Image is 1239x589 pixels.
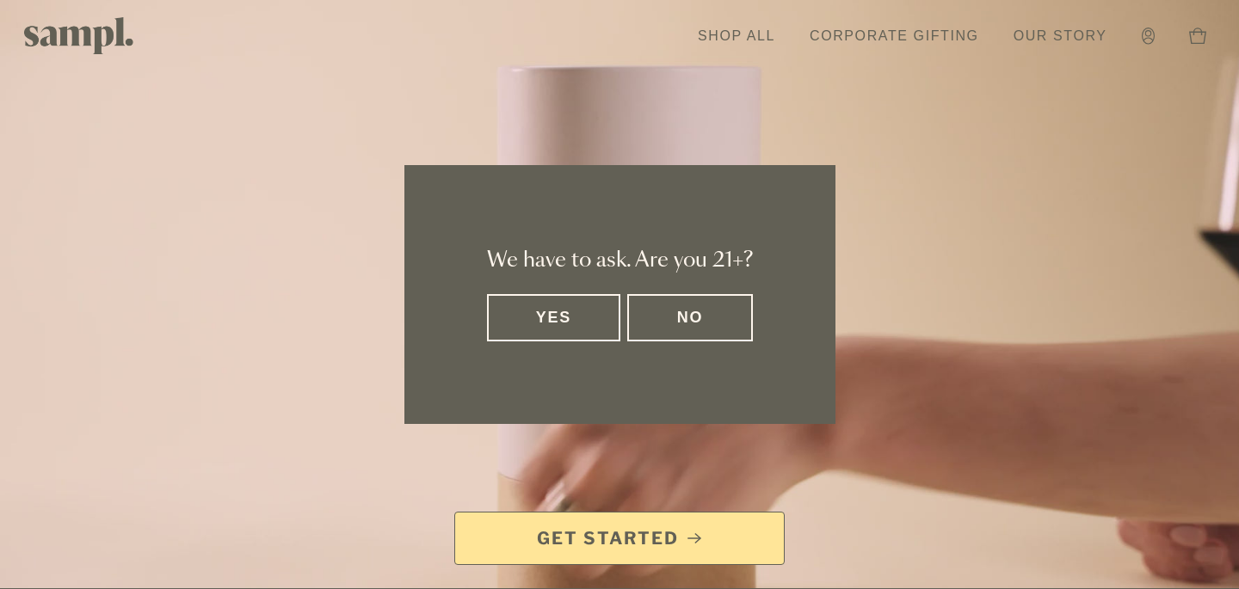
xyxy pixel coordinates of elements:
[801,17,988,55] a: Corporate Gifting
[454,512,785,565] a: Get Started
[689,17,784,55] a: Shop All
[537,526,679,550] span: Get Started
[24,17,134,54] img: Sampl logo
[1005,17,1116,55] a: Our Story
